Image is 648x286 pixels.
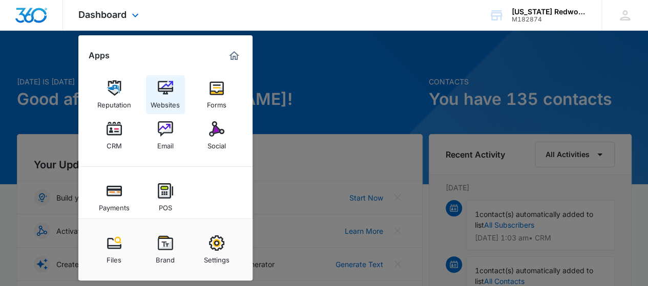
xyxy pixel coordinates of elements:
[95,75,134,114] a: Reputation
[207,96,226,109] div: Forms
[197,75,236,114] a: Forms
[159,199,172,212] div: POS
[512,16,587,23] div: account id
[151,96,180,109] div: Websites
[146,178,185,217] a: POS
[107,251,121,264] div: Files
[95,230,134,269] a: Files
[99,199,130,212] div: Payments
[95,116,134,155] a: CRM
[226,48,242,64] a: Marketing 360® Dashboard
[197,230,236,269] a: Settings
[97,96,131,109] div: Reputation
[207,137,226,150] div: Social
[146,75,185,114] a: Websites
[146,116,185,155] a: Email
[95,178,134,217] a: Payments
[146,230,185,269] a: Brand
[204,251,229,264] div: Settings
[512,8,587,16] div: account name
[107,137,122,150] div: CRM
[197,116,236,155] a: Social
[78,9,127,20] span: Dashboard
[89,51,110,60] h2: Apps
[157,137,174,150] div: Email
[156,251,175,264] div: Brand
